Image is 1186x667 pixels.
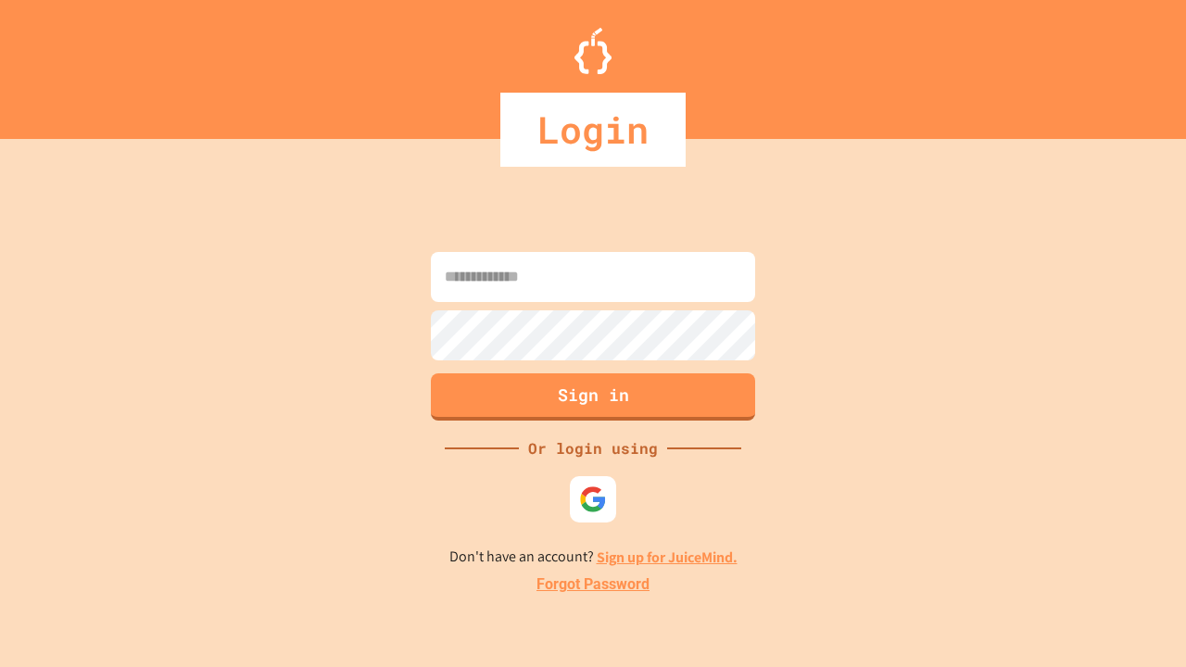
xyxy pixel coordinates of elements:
[1108,593,1167,648] iframe: chat widget
[500,93,686,167] div: Login
[449,546,738,569] p: Don't have an account?
[597,547,738,567] a: Sign up for JuiceMind.
[536,573,650,596] a: Forgot Password
[574,28,612,74] img: Logo.svg
[519,437,667,459] div: Or login using
[1032,512,1167,591] iframe: chat widget
[579,485,607,513] img: google-icon.svg
[431,373,755,421] button: Sign in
